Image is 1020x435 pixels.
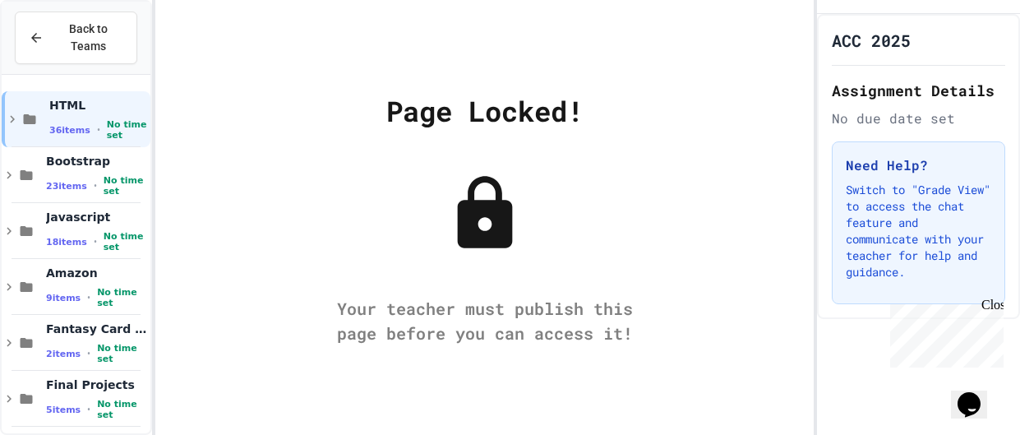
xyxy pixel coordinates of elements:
span: Amazon [46,266,147,280]
div: Your teacher must publish this page before you can access it! [321,296,649,345]
span: 5 items [46,405,81,415]
span: • [97,123,100,137]
span: No time set [97,343,147,364]
span: 23 items [46,181,87,192]
span: • [94,179,97,192]
div: Chat with us now!Close [7,7,113,104]
span: HTML [49,98,147,113]
span: • [87,347,90,360]
span: Fantasy Card Game [46,322,147,336]
iframe: chat widget [951,369,1004,419]
span: 9 items [46,293,81,303]
p: Switch to "Grade View" to access the chat feature and communicate with your teacher for help and ... [846,182,991,280]
h1: ACC 2025 [832,29,911,52]
h2: Assignment Details [832,79,1005,102]
div: Page Locked! [386,90,584,132]
h3: Need Help? [846,155,991,175]
span: Bootstrap [46,154,147,169]
span: No time set [107,119,147,141]
span: No time set [97,287,147,308]
span: Javascript [46,210,147,224]
span: 36 items [49,125,90,136]
span: Back to Teams [53,21,123,55]
span: • [87,403,90,416]
span: • [87,291,90,304]
div: No due date set [832,109,1005,128]
span: No time set [104,231,147,252]
span: No time set [97,399,147,420]
iframe: chat widget [884,298,1004,368]
span: No time set [104,175,147,197]
span: Final Projects [46,377,147,392]
span: 18 items [46,237,87,248]
span: 2 items [46,349,81,359]
span: • [94,235,97,248]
